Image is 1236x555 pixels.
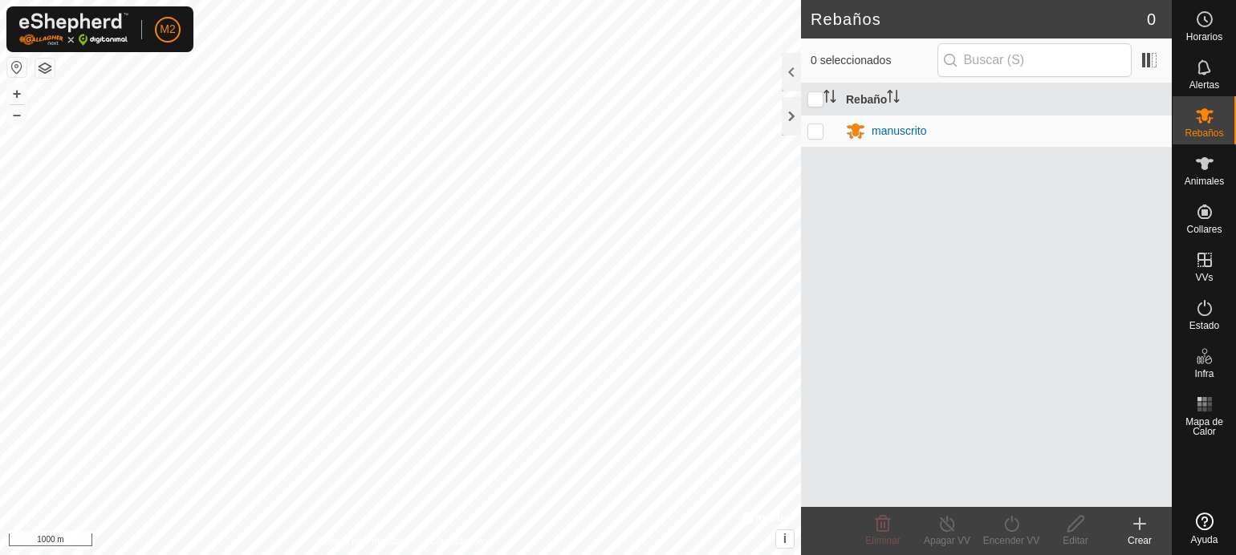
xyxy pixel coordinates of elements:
[1186,224,1222,235] font: Collares
[35,59,55,78] button: Capas del Mapa
[13,106,21,123] font: –
[1191,534,1218,545] font: Ayuda
[7,105,26,124] button: –
[429,534,483,549] a: Contáctenos
[811,54,891,67] font: 0 seleccionados
[19,13,128,46] img: Logo Gallagher
[1189,79,1219,91] font: Alertas
[924,535,970,546] font: Apagar VV
[160,21,175,38] span: M2
[937,43,1132,77] input: Buscar (S)
[1063,535,1088,546] font: Editar
[7,58,26,77] button: Restablecer Mapa
[1185,128,1223,139] font: Rebaños
[823,92,836,105] p-sorticon: Activar para ordenar
[1185,176,1224,187] font: Animales
[872,124,926,137] font: manuscrito
[1128,535,1152,546] font: Crear
[846,93,887,106] font: Rebaño
[776,530,794,548] button: i
[318,534,410,549] a: Política de Privacidad
[887,92,900,105] p-sorticon: Activar para ordenar
[318,536,410,547] font: Política de Privacidad
[1186,32,1222,42] span: Horarios
[13,85,22,102] font: +
[1147,10,1156,28] font: 0
[429,536,483,547] font: Contáctenos
[865,535,900,546] font: Eliminar
[1173,506,1236,551] a: Ayuda
[811,10,881,28] font: Rebaños
[1195,272,1213,283] font: VVs
[1194,368,1214,379] font: Infra
[1189,320,1219,331] font: Estado
[1177,417,1232,436] span: Mapa de Calor
[783,532,787,545] font: i
[983,535,1040,546] font: Encender VV
[7,84,26,103] button: +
